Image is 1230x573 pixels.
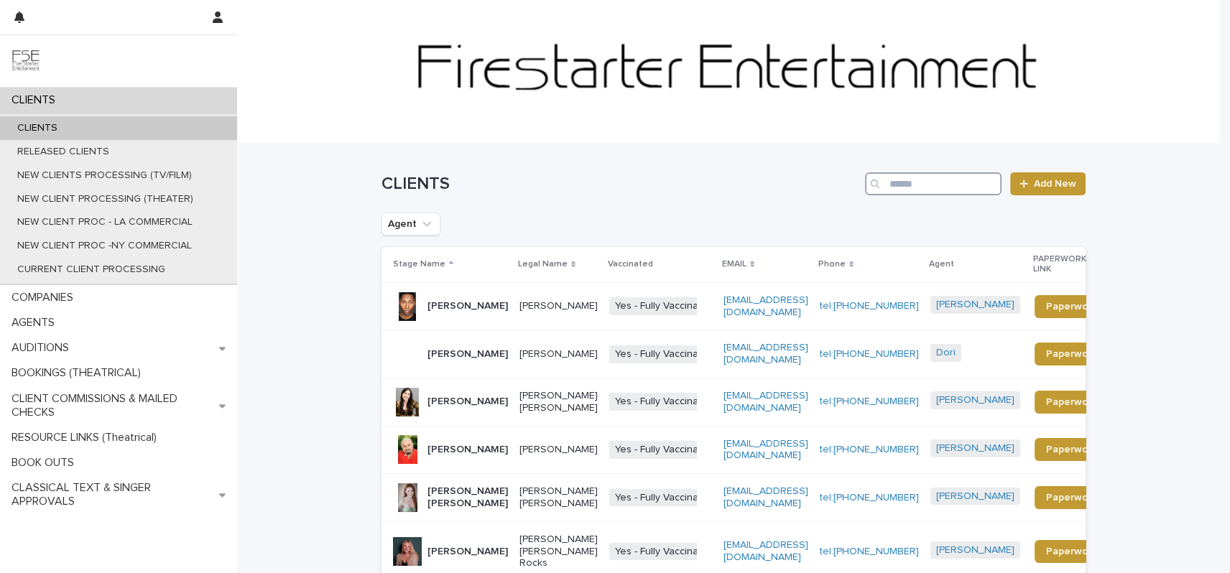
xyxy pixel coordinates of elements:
[723,540,808,562] a: [EMAIL_ADDRESS][DOMAIN_NAME]
[723,439,808,461] a: [EMAIL_ADDRESS][DOMAIN_NAME]
[608,256,653,272] p: Vaccinated
[820,396,919,406] a: tel:[PHONE_NUMBER]
[519,534,598,569] p: [PERSON_NAME] [PERSON_NAME] Rocks
[929,256,954,272] p: Agent
[1046,302,1097,312] span: Paperwork
[723,391,808,413] a: [EMAIL_ADDRESS][DOMAIN_NAME]
[519,485,598,510] p: [PERSON_NAME] [PERSON_NAME]
[723,295,808,317] a: [EMAIL_ADDRESS][DOMAIN_NAME]
[1035,438,1109,461] a: Paperwork
[820,493,919,503] a: tel:[PHONE_NUMBER]
[6,481,219,508] p: CLASSICAL TEXT & SINGER APPROVALS
[723,486,808,508] a: [EMAIL_ADDRESS][DOMAIN_NAME]
[1033,251,1101,278] p: PAPERWORK LINK
[427,348,508,360] p: [PERSON_NAME]
[11,47,40,75] img: 9JgRvJ3ETPGCJDhvPVA5
[382,213,440,236] button: Agent
[936,442,1014,455] a: [PERSON_NAME]
[1010,172,1086,195] a: Add New
[818,256,846,272] p: Phone
[393,256,445,272] p: Stage Name
[820,546,919,556] a: tel:[PHONE_NUMBER]
[382,330,1132,378] tr: [PERSON_NAME][PERSON_NAME]Yes - Fully Vaccinated[EMAIL_ADDRESS][DOMAIN_NAME]tel:[PHONE_NUMBER]Dor...
[820,444,919,455] a: tel:[PHONE_NUMBER]
[519,348,598,360] p: [PERSON_NAME]
[1035,391,1109,414] a: Paperwork
[609,297,719,315] span: Yes - Fully Vaccinated
[1046,397,1097,407] span: Paperwork
[6,392,219,419] p: CLIENT COMMISSIONS & MAILED CHECKS
[6,366,152,380] p: BOOKINGS (THEATRICAL)
[820,301,919,311] a: tel:[PHONE_NUMBER]
[609,393,719,411] span: Yes - Fully Vaccinated
[1046,493,1097,503] span: Paperwork
[936,394,1014,406] a: [PERSON_NAME]
[6,431,168,444] p: RESOURCE LINKS (Theatrical)
[6,240,203,252] p: NEW CLIENT PROC -NY COMMERCIAL
[6,93,67,107] p: CLIENTS
[1034,179,1076,189] span: Add New
[936,490,1014,503] a: [PERSON_NAME]
[936,299,1014,311] a: [PERSON_NAME]
[1035,343,1109,365] a: Paperwork
[936,544,1014,556] a: [PERSON_NAME]
[6,169,203,182] p: NEW CLIENTS PROCESSING (TV/FILM)
[6,291,85,304] p: COMPANIES
[382,426,1132,474] tr: [PERSON_NAME][PERSON_NAME]Yes - Fully Vaccinated[EMAIL_ADDRESS][DOMAIN_NAME]tel:[PHONE_NUMBER][PE...
[427,444,508,456] p: [PERSON_NAME]
[518,256,568,272] p: Legal Name
[609,489,719,507] span: Yes - Fully Vaccinated
[519,390,598,414] p: [PERSON_NAME] [PERSON_NAME]
[1046,349,1097,359] span: Paperwork
[382,282,1132,330] tr: [PERSON_NAME][PERSON_NAME]Yes - Fully Vaccinated[EMAIL_ADDRESS][DOMAIN_NAME]tel:[PHONE_NUMBER][PE...
[1035,295,1109,318] a: Paperwork
[6,341,80,355] p: AUDITIONS
[1035,540,1109,563] a: Paperwork
[1035,486,1109,509] a: Paperwork
[936,347,956,359] a: Dori
[519,300,598,312] p: [PERSON_NAME]
[609,441,719,459] span: Yes - Fully Vaccinated
[722,256,746,272] p: EMAIL
[723,343,808,365] a: [EMAIL_ADDRESS][DOMAIN_NAME]
[820,349,919,359] a: tel:[PHONE_NUMBER]
[1046,546,1097,556] span: Paperwork
[6,316,66,330] p: AGENTS
[1046,444,1097,455] span: Paperwork
[6,193,205,205] p: NEW CLIENT PROCESSING (THEATER)
[427,300,508,312] p: [PERSON_NAME]
[865,172,1002,195] input: Search
[6,264,177,276] p: CURRENT CLIENT PROCESSING
[6,146,121,158] p: RELEASED CLIENTS
[609,345,719,363] span: Yes - Fully Vaccinated
[427,546,508,558] p: [PERSON_NAME]
[6,456,85,470] p: BOOK OUTS
[382,174,859,195] h1: CLIENTS
[382,378,1132,426] tr: [PERSON_NAME][PERSON_NAME] [PERSON_NAME]Yes - Fully Vaccinated[EMAIL_ADDRESS][DOMAIN_NAME]tel:[PH...
[427,396,508,408] p: [PERSON_NAME]
[6,122,69,134] p: CLIENTS
[427,485,508,510] p: [PERSON_NAME] [PERSON_NAME]
[519,444,598,456] p: [PERSON_NAME]
[382,474,1132,522] tr: [PERSON_NAME] [PERSON_NAME][PERSON_NAME] [PERSON_NAME]Yes - Fully Vaccinated[EMAIL_ADDRESS][DOMAI...
[609,543,719,561] span: Yes - Fully Vaccinated
[6,216,204,228] p: NEW CLIENT PROC - LA COMMERCIAL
